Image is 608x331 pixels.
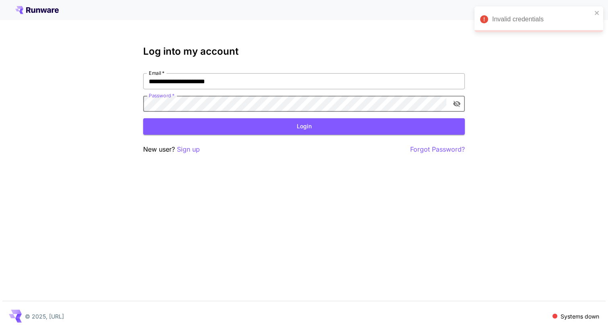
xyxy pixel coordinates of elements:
button: Sign up [177,144,200,154]
button: toggle password visibility [450,97,464,111]
button: close [594,10,600,16]
p: Systems down [561,312,599,321]
label: Password [149,92,175,99]
button: Login [143,118,465,135]
p: © 2025, [URL] [25,312,64,321]
div: Invalid credentials [492,14,592,24]
p: New user? [143,144,200,154]
label: Email [149,70,164,76]
button: Forgot Password? [410,144,465,154]
h3: Log into my account [143,46,465,57]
